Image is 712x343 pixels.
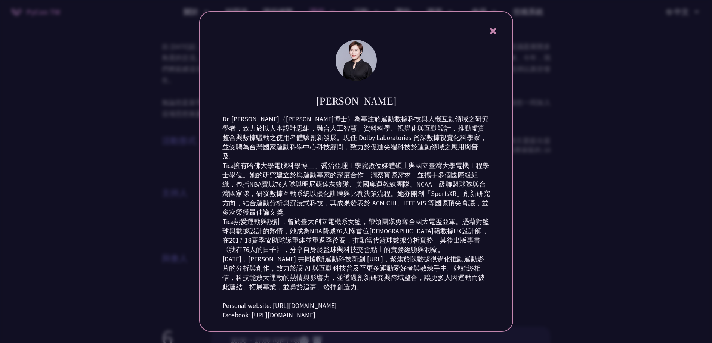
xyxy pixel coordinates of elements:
[222,217,490,255] div: Tica熱愛運動與設計，曾於臺大創立電機系女籃，帶領團隊勇奪全國大電盃亞軍。憑藉對籃球與數據設計的熱情，她成為NBA費城76人隊首位[DEMOGRAPHIC_DATA]籍數據UX設計師，在201...
[316,94,397,107] h1: [PERSON_NAME]
[222,311,490,320] div: Facebook: [URL][DOMAIN_NAME]
[222,301,490,311] div: Personal website: [URL][DOMAIN_NAME]
[222,161,490,217] div: Tica擁有哈佛大學電腦科學博士、喬治亞理工學院數位媒體碩士與國立臺灣大學電機工程學士學位。她的研究建立於與運動專家的深度合作，洞察實際需求，並攜手多個國際級組織，包括NBA費城76人隊與明尼蘇...
[336,40,377,81] img: photo
[222,115,490,161] div: Dr. [PERSON_NAME]（[PERSON_NAME]博士）為專注於運動數據科技與人機互動領域之研究學者，致力於以人本設計思維，融合人工智慧、資料科學、視覺化與互動設計，推動虛實整合與數...
[222,255,490,292] div: [DATE]，[PERSON_NAME] 共同創辦運動科技新創 [URL]，聚焦於以數據視覺化推動運動影片的分析與創作，致力於讓 AI 與互動科技普及至更多運動愛好者與教練手中。她始終相信，科技...
[222,292,490,301] div: -------------------------------------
